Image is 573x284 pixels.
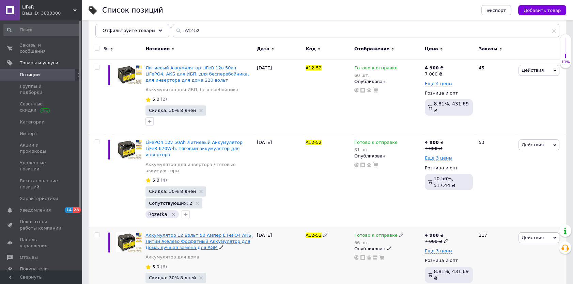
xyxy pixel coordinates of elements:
[152,178,159,183] span: 5.0
[22,4,73,10] span: LiFeR
[524,8,561,13] span: Добавить товар
[354,147,398,152] div: 61 шт.
[149,108,196,113] span: Скидка: 30% 8 дней
[425,165,473,171] div: Розница и опт
[255,60,304,134] div: [DATE]
[434,176,455,188] span: 10.56%, 517.44 ₴
[20,160,63,172] span: Удаленные позиции
[425,65,444,71] div: ₴
[116,65,142,85] img: Литиевый Аккумулятор LiFeR 12в 50ач LiFePO4, АКБ для ИБП, для бесперебойника, для инвертора для д...
[354,246,421,252] div: Опубликован
[20,72,40,78] span: Позиции
[522,142,544,147] span: Действия
[145,65,249,83] a: Литиевый Аккумулятор LiFeR 12в 50ач LiFePO4, АКБ для ИБП, для бесперебойника, для инвертора для д...
[102,7,163,14] div: Список позиций
[475,134,517,227] div: 53
[73,207,80,213] span: 28
[560,60,571,65] div: 11%
[354,73,398,78] div: 60 шт.
[95,24,166,30] span: Инвертор 12 220. Преоб...
[354,65,398,72] span: Готово к отправке
[20,254,38,261] span: Отзывы
[354,153,421,159] div: Опубликован
[145,254,199,260] a: Аккумулятор для дома
[354,240,404,245] div: 66 шт.
[149,201,192,205] span: Сопутствующих: 2
[20,207,51,213] span: Уведомления
[161,97,167,102] span: (2)
[145,162,253,174] a: Аккумулятор для инвертора / тяговые аккумуляторы
[425,46,438,52] span: Цена
[161,264,167,269] span: (6)
[152,97,159,102] span: 5.0
[145,87,238,93] a: Аккумулятор для ИБП, безперебойника
[425,81,452,86] span: Еще 4 цены
[425,155,452,161] span: Еще 3 цены
[479,46,497,52] span: Заказы
[104,46,108,52] span: %
[425,139,444,146] div: ₴
[20,196,58,202] span: Характеристики
[152,264,159,269] span: 5.0
[306,65,322,70] span: A12-52
[354,140,398,147] span: Готово к отправке
[20,178,63,190] span: Восстановление позиций
[354,46,389,52] span: Отображение
[481,5,511,15] button: Экспорт
[425,65,439,70] b: 4 900
[425,238,448,245] div: 7 000 ₴
[20,42,63,54] span: Заказы и сообщения
[354,79,421,85] div: Опубликован
[20,219,63,231] span: Показатели работы компании
[149,189,196,194] span: Скидка: 30% 8 дней
[518,5,566,15] button: Добавить товар
[425,146,444,152] div: 7 000 ₴
[354,233,398,240] span: Готово к отправке
[20,60,58,66] span: Товары и услуги
[20,119,45,125] span: Категории
[116,232,142,252] img: Аккумулятор 12 Вольт 50 Ампер LiFePO4 АКБ, Литий Железо Фосфатный Аккумулятор для Дома, лучшая за...
[20,142,63,154] span: Акции и промокоды
[487,8,506,13] span: Экспорт
[522,235,544,240] span: Действия
[425,140,439,145] b: 4 900
[145,233,253,250] a: Аккумулятор 12 Вольт 50 Ампер LiFePO4 АКБ, Литий Железо Фосфатный Аккумулятор для Дома, лучшая за...
[522,68,544,73] span: Действия
[89,17,179,43] div: Инвертор 12 220. Преобразователь напряжения
[20,101,63,113] span: Сезонные скидки
[425,233,439,238] b: 4 900
[3,24,80,36] input: Поиск
[425,90,473,96] div: Розница и опт
[103,28,155,33] span: Отфильтруйте товары
[116,139,142,159] img: LiFePO4 12v 50Ah Литиевый Аккумулятор LiFeR 670W·h. Тяговый аккумулятор для инвертора
[257,46,269,52] span: Дата
[425,232,448,238] div: ₴
[306,140,322,145] span: A12-52
[425,248,452,254] span: Еще 3 цены
[475,60,517,134] div: 45
[425,257,473,264] div: Розница и опт
[65,207,73,213] span: 14
[306,233,322,238] span: A12-52
[22,10,82,16] div: Ваш ID: 3833300
[20,266,48,272] span: Покупатели
[425,71,444,77] div: 7 000 ₴
[161,178,167,183] span: (4)
[148,212,167,217] span: Rozetka
[171,212,176,217] svg: Удалить метку
[173,24,559,37] input: Поиск по названию позиции, артикулу и поисковым запросам
[20,83,63,96] span: Группы и подборки
[145,46,170,52] span: Название
[306,46,316,52] span: Код
[255,134,304,227] div: [DATE]
[149,275,196,280] span: Скидка: 30% 8 дней
[20,237,63,249] span: Панель управления
[434,101,468,113] span: 8.81%, 431.69 ₴
[145,140,243,157] a: LiFePO4 12v 50Ah Литиевый Аккумулятор LiFeR 670W·h. Тяговый аккумулятор для инвертора
[20,131,37,137] span: Импорт
[434,269,468,281] span: 8.81%, 431.69 ₴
